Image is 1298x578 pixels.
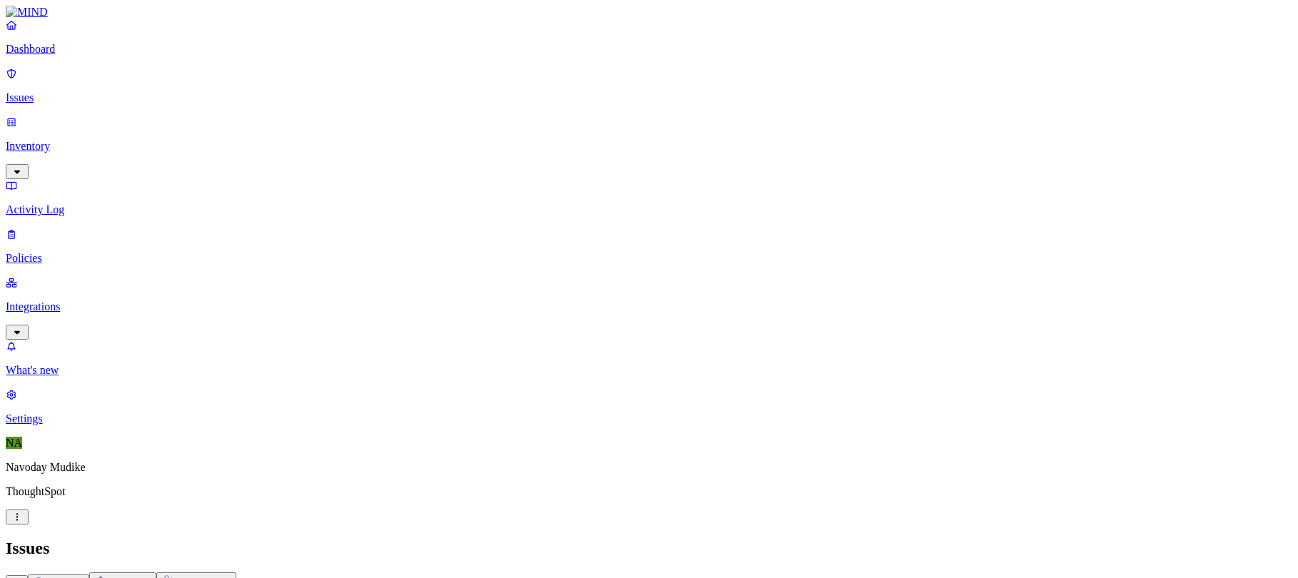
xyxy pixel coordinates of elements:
[6,67,1292,104] a: Issues
[6,485,1292,498] p: ThoughtSpot
[6,228,1292,265] a: Policies
[6,179,1292,216] a: Activity Log
[6,91,1292,104] p: Issues
[6,539,1292,558] h2: Issues
[6,300,1292,313] p: Integrations
[6,140,1292,153] p: Inventory
[6,388,1292,425] a: Settings
[6,461,1292,474] p: Navoday Mudike
[6,19,1292,56] a: Dashboard
[6,340,1292,377] a: What's new
[6,6,1292,19] a: MIND
[6,43,1292,56] p: Dashboard
[6,252,1292,265] p: Policies
[6,437,22,449] span: NA
[6,203,1292,216] p: Activity Log
[6,116,1292,177] a: Inventory
[6,364,1292,377] p: What's new
[6,6,48,19] img: MIND
[6,412,1292,425] p: Settings
[6,276,1292,338] a: Integrations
